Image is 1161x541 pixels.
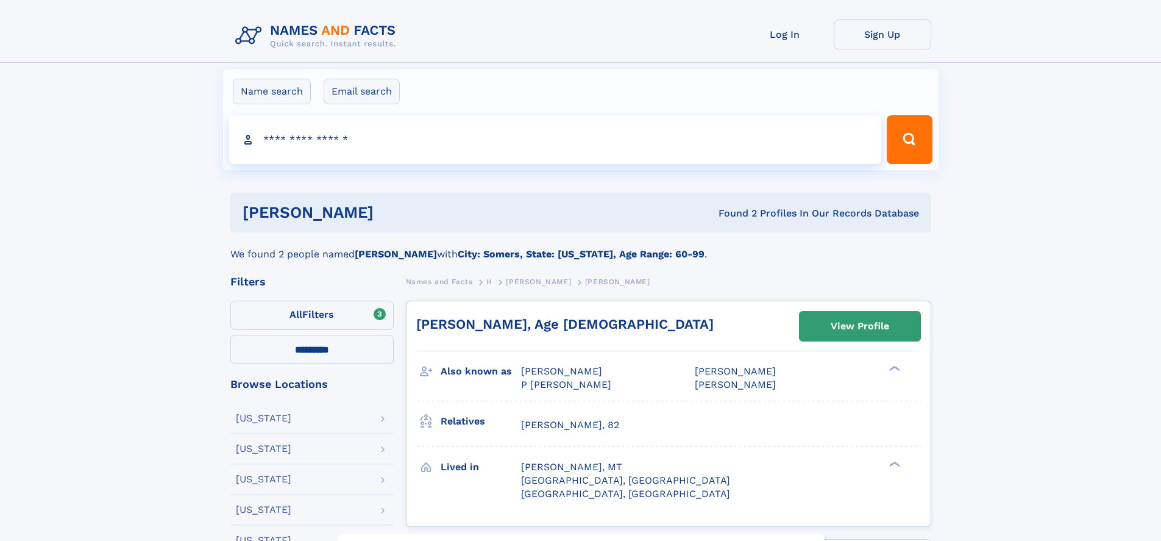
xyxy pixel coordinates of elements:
[886,460,901,468] div: ❯
[506,274,571,289] a: [PERSON_NAME]
[521,379,611,390] span: P [PERSON_NAME]
[236,475,291,484] div: [US_STATE]
[695,379,776,390] span: [PERSON_NAME]
[230,20,406,52] img: Logo Names and Facts
[521,488,730,500] span: [GEOGRAPHIC_DATA], [GEOGRAPHIC_DATA]
[230,276,394,287] div: Filters
[521,461,622,473] span: [PERSON_NAME], MT
[521,418,619,432] a: [PERSON_NAME], 82
[695,365,776,377] span: [PERSON_NAME]
[546,207,919,220] div: Found 2 Profiles In Our Records Database
[230,301,394,330] label: Filters
[441,457,521,478] h3: Lived in
[458,248,705,260] b: City: Somers, State: [US_STATE], Age Range: 60-99
[236,414,291,423] div: [US_STATE]
[406,274,473,289] a: Names and Facts
[585,278,650,286] span: [PERSON_NAME]
[831,312,889,340] div: View Profile
[236,505,291,515] div: [US_STATE]
[230,379,394,390] div: Browse Locations
[441,411,521,432] h3: Relatives
[521,365,602,377] span: [PERSON_NAME]
[230,232,931,262] div: We found 2 people named with .
[736,20,834,49] a: Log In
[886,365,901,373] div: ❯
[506,278,571,286] span: [PERSON_NAME]
[887,115,932,164] button: Search Button
[800,312,920,341] a: View Profile
[486,274,492,289] a: H
[416,317,714,332] a: [PERSON_NAME], Age [DEMOGRAPHIC_DATA]
[324,79,400,104] label: Email search
[233,79,311,104] label: Name search
[521,475,730,486] span: [GEOGRAPHIC_DATA], [GEOGRAPHIC_DATA]
[355,248,437,260] b: [PERSON_NAME]
[441,361,521,382] h3: Also known as
[486,278,492,286] span: H
[229,115,882,164] input: search input
[243,205,546,220] h1: [PERSON_NAME]
[289,309,302,320] span: All
[834,20,931,49] a: Sign Up
[236,444,291,454] div: [US_STATE]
